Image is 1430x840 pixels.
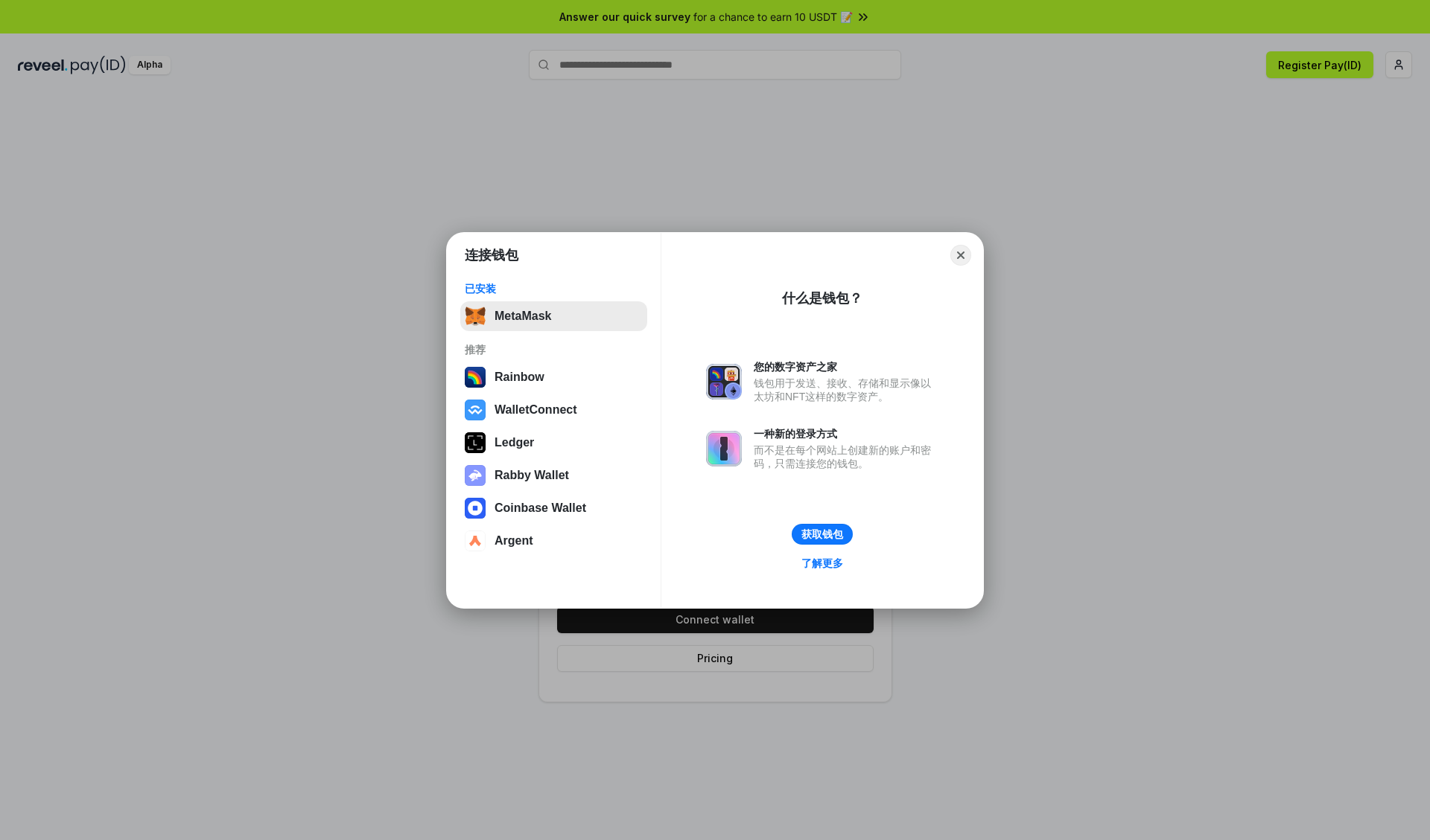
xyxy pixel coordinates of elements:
[754,376,938,403] div: 钱包用于发送、接收、存储和显示像以太坊和NFT这样的数字资产。
[465,465,486,486] img: svg+xml,%3Csvg%20xmlns%3D%22http%3A%2F%2Fwww.w3.org%2F2000%2Fsvg%22%20fill%3D%22none%22%20viewBox...
[465,282,643,295] div: 已安装
[754,443,938,470] div: 而不是在每个网站上创建新的账户和密码，只需连接您的钱包。
[465,246,518,264] h1: 连接钱包
[460,395,647,425] button: WalletConnect
[465,306,486,327] img: svg+xml,%3Csvg%20fill%3D%22none%22%20height%3D%2233%22%20viewBox%3D%220%200%2035%2033%22%20width%...
[495,436,534,449] div: Ledger
[495,469,569,482] div: Rabby Wallet
[792,524,853,545] button: 获取钱包
[706,431,742,467] img: svg+xml,%3Csvg%20xmlns%3D%22http%3A%2F%2Fwww.w3.org%2F2000%2Fsvg%22%20fill%3D%22none%22%20viewBox...
[801,557,843,570] div: 了解更多
[460,301,647,331] button: MetaMask
[465,400,486,420] img: svg+xml,%3Csvg%20width%3D%2228%22%20height%3D%2228%22%20viewBox%3D%220%200%2028%2028%22%20fill%3D...
[495,403,577,417] div: WalletConnect
[801,528,843,541] div: 获取钱包
[465,498,486,519] img: svg+xml,%3Csvg%20width%3D%2228%22%20height%3D%2228%22%20viewBox%3D%220%200%2028%2028%22%20fill%3D...
[782,289,862,307] div: 什么是钱包？
[465,432,486,453] img: svg+xml,%3Csvg%20xmlns%3D%22http%3A%2F%2Fwww.w3.org%2F2000%2Fsvg%22%20width%3D%2228%22%20height%3...
[465,367,486,388] img: svg+xml,%3Csvg%20width%3D%22120%22%20height%3D%22120%22%20viewBox%3D%220%200%20120%20120%22%20fil...
[950,245,971,266] button: Close
[754,427,938,440] div: 一种新的登录方式
[460,526,647,556] button: Argent
[706,364,742,400] img: svg+xml,%3Csvg%20xmlns%3D%22http%3A%2F%2Fwww.w3.org%2F2000%2Fsvg%22%20fill%3D%22none%22%20viewBox...
[495,534,533,548] div: Argent
[465,343,643,356] div: 推荐
[754,360,938,373] div: 您的数字资产之家
[460,493,647,523] button: Coinbase Wallet
[460,428,647,458] button: Ledger
[460,461,647,490] button: Rabby Wallet
[495,371,544,384] div: Rainbow
[495,501,586,515] div: Coinbase Wallet
[495,310,551,323] div: MetaMask
[792,554,852,573] a: 了解更多
[460,362,647,392] button: Rainbow
[465,530,486,551] img: svg+xml,%3Csvg%20width%3D%2228%22%20height%3D%2228%22%20viewBox%3D%220%200%2028%2028%22%20fill%3D...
